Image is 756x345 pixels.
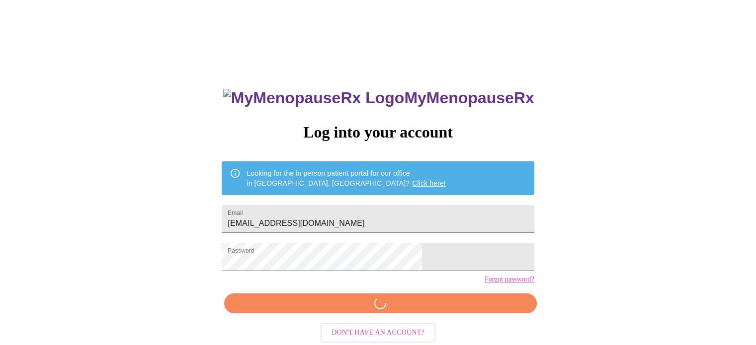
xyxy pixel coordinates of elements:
button: Don't have an account? [321,323,435,343]
a: Don't have an account? [318,328,438,336]
img: MyMenopauseRx Logo [223,89,404,107]
span: Don't have an account? [332,327,424,339]
a: Forgot password? [485,276,534,283]
h3: MyMenopauseRx [223,89,534,107]
div: Looking for the in person patient portal for our office in [GEOGRAPHIC_DATA], [GEOGRAPHIC_DATA]? [247,164,446,192]
a: Click here! [412,179,446,187]
h3: Log into your account [222,123,534,141]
